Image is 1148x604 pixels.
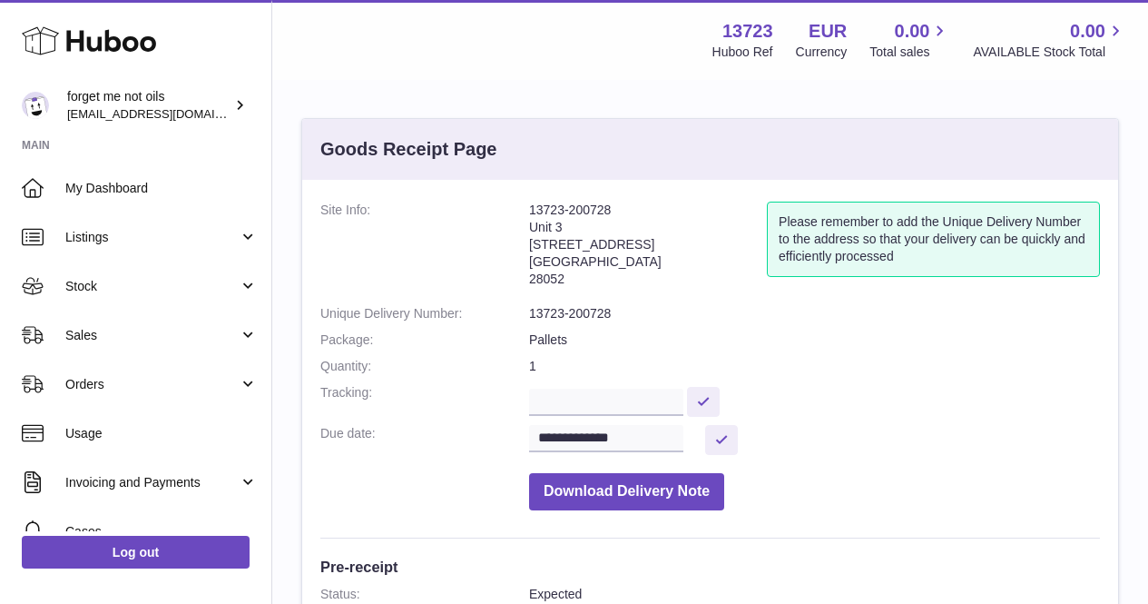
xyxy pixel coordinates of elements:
[320,137,497,162] h3: Goods Receipt Page
[65,474,239,491] span: Invoicing and Payments
[722,19,773,44] strong: 13723
[767,202,1100,277] div: Please remember to add the Unique Delivery Number to the address so that your delivery can be qui...
[65,180,258,197] span: My Dashboard
[529,473,724,510] button: Download Delivery Note
[529,358,1100,375] dd: 1
[869,19,950,61] a: 0.00 Total sales
[529,586,1100,603] dd: Expected
[65,425,258,442] span: Usage
[320,202,529,296] dt: Site Info:
[869,44,950,61] span: Total sales
[1070,19,1105,44] span: 0.00
[320,305,529,322] dt: Unique Delivery Number:
[320,425,529,455] dt: Due date:
[712,44,773,61] div: Huboo Ref
[973,19,1126,61] a: 0.00 AVAILABLE Stock Total
[65,523,258,540] span: Cases
[22,92,49,119] img: forgetmenothf@gmail.com
[320,586,529,603] dt: Status:
[320,384,529,416] dt: Tracking:
[22,536,250,569] a: Log out
[973,44,1126,61] span: AVAILABLE Stock Total
[65,327,239,344] span: Sales
[320,358,529,375] dt: Quantity:
[65,278,239,295] span: Stock
[320,557,1100,577] h3: Pre-receipt
[809,19,847,44] strong: EUR
[895,19,930,44] span: 0.00
[67,88,231,123] div: forget me not oils
[529,305,1100,322] dd: 13723-200728
[65,376,239,393] span: Orders
[320,332,529,349] dt: Package:
[529,202,767,296] address: 13723-200728 Unit 3 [STREET_ADDRESS] [GEOGRAPHIC_DATA] 28052
[67,106,267,121] span: [EMAIL_ADDRESS][DOMAIN_NAME]
[796,44,848,61] div: Currency
[529,332,1100,349] dd: Pallets
[65,229,239,246] span: Listings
